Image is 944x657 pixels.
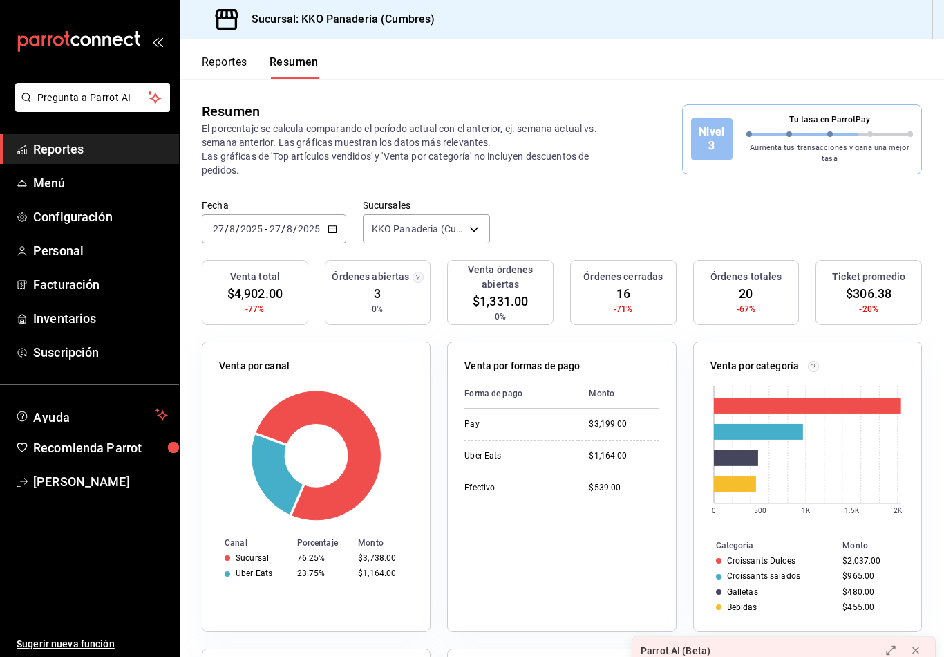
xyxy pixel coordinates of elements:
[846,284,891,303] span: $306.38
[616,284,630,303] span: 16
[33,309,168,328] span: Inventarios
[219,359,290,373] p: Venta por canal
[802,507,811,515] text: 1K
[202,55,247,79] button: Reportes
[15,83,170,112] button: Pregunta a Parrot AI
[227,284,283,303] span: $4,902.00
[269,223,281,234] input: --
[374,284,381,303] span: 3
[297,568,348,578] div: 23.75%
[286,223,293,234] input: --
[152,36,163,47] button: open_drawer_menu
[236,553,269,563] div: Sucursal
[727,556,795,566] div: Croissants Dulces
[372,222,464,236] span: KKO Panaderia (Cumbres)
[842,571,899,581] div: $965.00
[837,538,921,553] th: Monto
[10,100,170,115] a: Pregunta a Parrot AI
[710,270,782,284] h3: Órdenes totales
[33,275,168,294] span: Facturación
[691,118,733,160] div: Nivel 3
[464,359,580,373] p: Venta por formas de pago
[739,284,753,303] span: 20
[202,201,346,210] label: Fecha
[202,122,622,177] p: El porcentaje se calcula comparando el período actual con el anterior, ej. semana actual vs. sema...
[33,207,168,226] span: Configuración
[842,556,899,566] div: $2,037.00
[589,450,659,462] div: $1,164.00
[202,55,319,79] div: navigation tabs
[453,263,547,292] h3: Venta órdenes abiertas
[293,223,297,234] span: /
[33,343,168,362] span: Suscripción
[712,507,716,515] text: 0
[832,270,905,284] h3: Ticket promedio
[614,303,633,315] span: -71%
[358,568,408,578] div: $1,164.00
[372,303,383,315] span: 0%
[844,507,860,515] text: 1.5K
[265,223,267,234] span: -
[859,303,878,315] span: -20%
[236,223,240,234] span: /
[578,379,659,409] th: Monto
[33,472,168,491] span: [PERSON_NAME]
[746,113,913,126] p: Tu tasa en ParrotPay
[240,223,263,234] input: ----
[589,418,659,430] div: $3,199.00
[292,535,353,550] th: Porcentaje
[297,553,348,563] div: 76.25%
[33,438,168,457] span: Recomienda Parrot
[245,303,265,315] span: -77%
[464,450,567,462] div: Uber Eats
[363,201,490,210] label: Sucursales
[358,553,408,563] div: $3,738.00
[746,142,913,165] p: Aumenta tus transacciones y gana una mejor tasa
[236,568,272,578] div: Uber Eats
[710,359,800,373] p: Venta por categoría
[33,140,168,158] span: Reportes
[229,223,236,234] input: --
[727,587,758,597] div: Galletas
[17,637,168,651] span: Sugerir nueva función
[240,11,435,28] h3: Sucursal: KKO Panaderia (Cumbres)
[225,223,229,234] span: /
[583,270,663,284] h3: Órdenes cerradas
[842,602,899,612] div: $455.00
[694,538,838,553] th: Categoría
[495,311,506,323] span: 0%
[37,91,149,105] span: Pregunta a Parrot AI
[737,303,756,315] span: -67%
[281,223,285,234] span: /
[33,174,168,192] span: Menú
[464,482,567,494] div: Efectivo
[202,101,260,122] div: Resumen
[212,223,225,234] input: --
[473,292,528,311] span: $1,331.00
[894,507,903,515] text: 2K
[33,241,168,260] span: Personal
[464,379,578,409] th: Forma de pago
[727,602,757,612] div: Bebidas
[727,571,800,581] div: Croissants salados
[270,55,319,79] button: Resumen
[202,535,292,550] th: Canal
[464,418,567,430] div: Pay
[297,223,321,234] input: ----
[842,587,899,597] div: $480.00
[332,270,409,284] h3: Órdenes abiertas
[589,482,659,494] div: $539.00
[352,535,430,550] th: Monto
[230,270,280,284] h3: Venta total
[753,507,766,515] text: 500
[33,407,150,423] span: Ayuda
